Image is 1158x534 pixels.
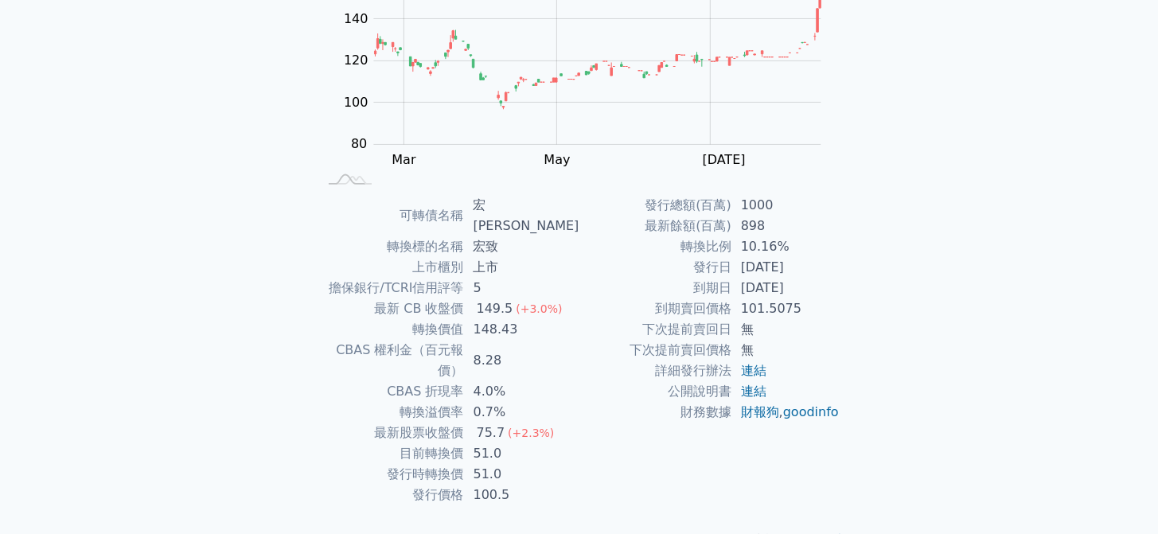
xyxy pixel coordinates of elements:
[579,216,731,236] td: 最新餘額(百萬)
[731,195,840,216] td: 1000
[508,427,554,439] span: (+2.3%)
[703,153,746,168] tspan: [DATE]
[318,298,464,319] td: 最新 CB 收盤價
[474,298,517,319] div: 149.5
[579,195,731,216] td: 發行總額(百萬)
[544,153,571,168] tspan: May
[318,381,464,402] td: CBAS 折現率
[741,384,766,399] a: 連結
[783,404,839,419] a: goodinfo
[731,236,840,257] td: 10.16%
[579,361,731,381] td: 詳細發行辦法
[579,340,731,361] td: 下次提前賣回價格
[464,236,579,257] td: 宏致
[318,340,464,381] td: CBAS 權利金（百元報價）
[318,464,464,485] td: 發行時轉換價
[464,195,579,236] td: 宏[PERSON_NAME]
[351,137,367,152] tspan: 80
[464,278,579,298] td: 5
[464,340,579,381] td: 8.28
[318,485,464,505] td: 發行價格
[579,257,731,278] td: 發行日
[464,402,579,423] td: 0.7%
[731,319,840,340] td: 無
[318,278,464,298] td: 擔保銀行/TCRI信用評等
[474,423,509,443] div: 75.7
[516,302,562,315] span: (+3.0%)
[731,216,840,236] td: 898
[464,485,579,505] td: 100.5
[464,381,579,402] td: 4.0%
[318,402,464,423] td: 轉換溢價率
[731,402,840,423] td: ,
[731,278,840,298] td: [DATE]
[464,257,579,278] td: 上市
[464,464,579,485] td: 51.0
[344,53,368,68] tspan: 120
[579,381,731,402] td: 公開說明書
[579,278,731,298] td: 到期日
[318,423,464,443] td: 最新股票收盤價
[579,236,731,257] td: 轉換比例
[731,340,840,361] td: 無
[579,319,731,340] td: 下次提前賣回日
[344,11,368,26] tspan: 140
[318,319,464,340] td: 轉換價值
[392,153,417,168] tspan: Mar
[579,402,731,423] td: 財務數據
[318,257,464,278] td: 上市櫃別
[318,195,464,236] td: 可轉債名稱
[344,95,368,110] tspan: 100
[464,443,579,464] td: 51.0
[464,319,579,340] td: 148.43
[741,404,779,419] a: 財報狗
[731,257,840,278] td: [DATE]
[741,363,766,378] a: 連結
[318,443,464,464] td: 目前轉換價
[318,236,464,257] td: 轉換標的名稱
[731,298,840,319] td: 101.5075
[579,298,731,319] td: 到期賣回價格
